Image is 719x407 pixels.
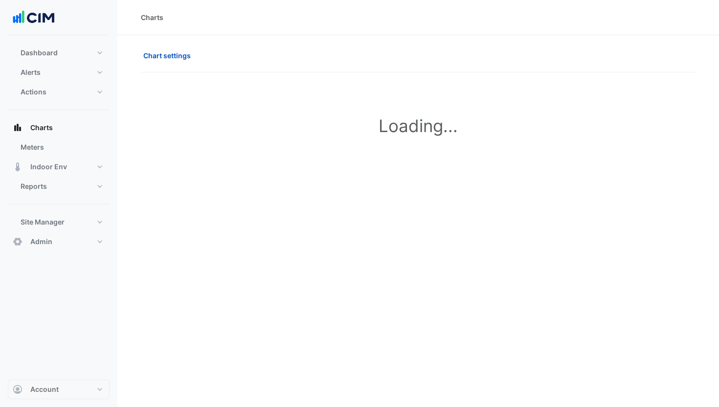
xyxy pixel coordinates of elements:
[8,118,110,137] button: Charts
[8,82,110,102] button: Actions
[21,87,46,97] span: Actions
[30,384,59,394] span: Account
[13,162,22,172] app-icon: Indoor Env
[8,63,110,82] button: Alerts
[143,50,191,61] span: Chart settings
[21,68,41,77] span: Alerts
[21,217,65,227] span: Site Manager
[162,115,674,136] h1: Loading...
[8,43,110,63] button: Dashboard
[8,212,110,232] button: Site Manager
[8,137,110,157] button: Meters
[21,181,47,191] span: Reports
[8,177,110,196] button: Reports
[8,232,110,251] button: Admin
[30,162,67,172] span: Indoor Env
[8,380,110,399] button: Account
[30,123,53,133] span: Charts
[13,123,22,133] app-icon: Charts
[12,8,56,27] img: Company Logo
[141,47,197,64] button: Chart settings
[21,142,44,152] span: Meters
[30,237,52,247] span: Admin
[8,157,110,177] button: Indoor Env
[141,12,163,23] div: Charts
[21,48,58,58] span: Dashboard
[13,237,22,247] app-icon: Admin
